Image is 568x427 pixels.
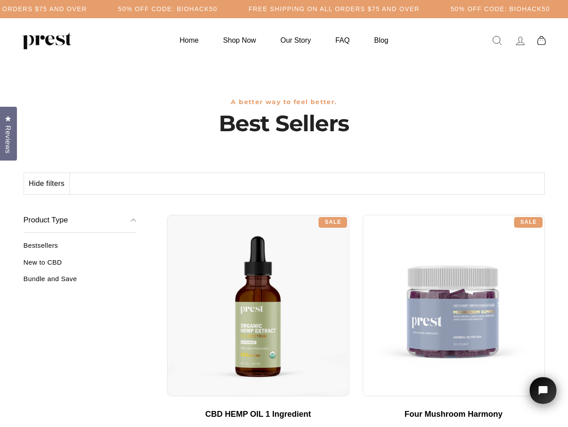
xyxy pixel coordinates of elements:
ul: Primary [168,32,399,49]
h5: 50% OFF CODE: BIOHACK50 [451,5,550,13]
img: PREST ORGANICS [22,32,71,49]
button: Hide filters [24,173,70,194]
div: Four Mushroom Harmony [372,410,536,419]
a: Home [168,32,210,49]
h5: Free Shipping on all orders $75 and over [249,5,420,13]
a: FAQ [324,32,361,49]
div: Sale [514,217,543,228]
a: Shop Now [212,32,267,49]
iframe: Tidio Chat [518,365,568,427]
h1: Best Sellers [24,110,545,137]
div: Sale [319,217,347,228]
a: Blog [363,32,400,49]
h3: A better way to feel better. [24,98,545,106]
a: Bundle and Save [24,275,136,290]
div: CBD HEMP OIL 1 Ingredient [176,410,340,419]
a: Bestsellers [24,242,136,256]
button: Product Type [24,208,136,233]
a: Our Story [270,32,322,49]
h5: 50% OFF CODE: BIOHACK50 [118,5,217,13]
span: Reviews [2,125,14,153]
a: New to CBD [24,258,136,273]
